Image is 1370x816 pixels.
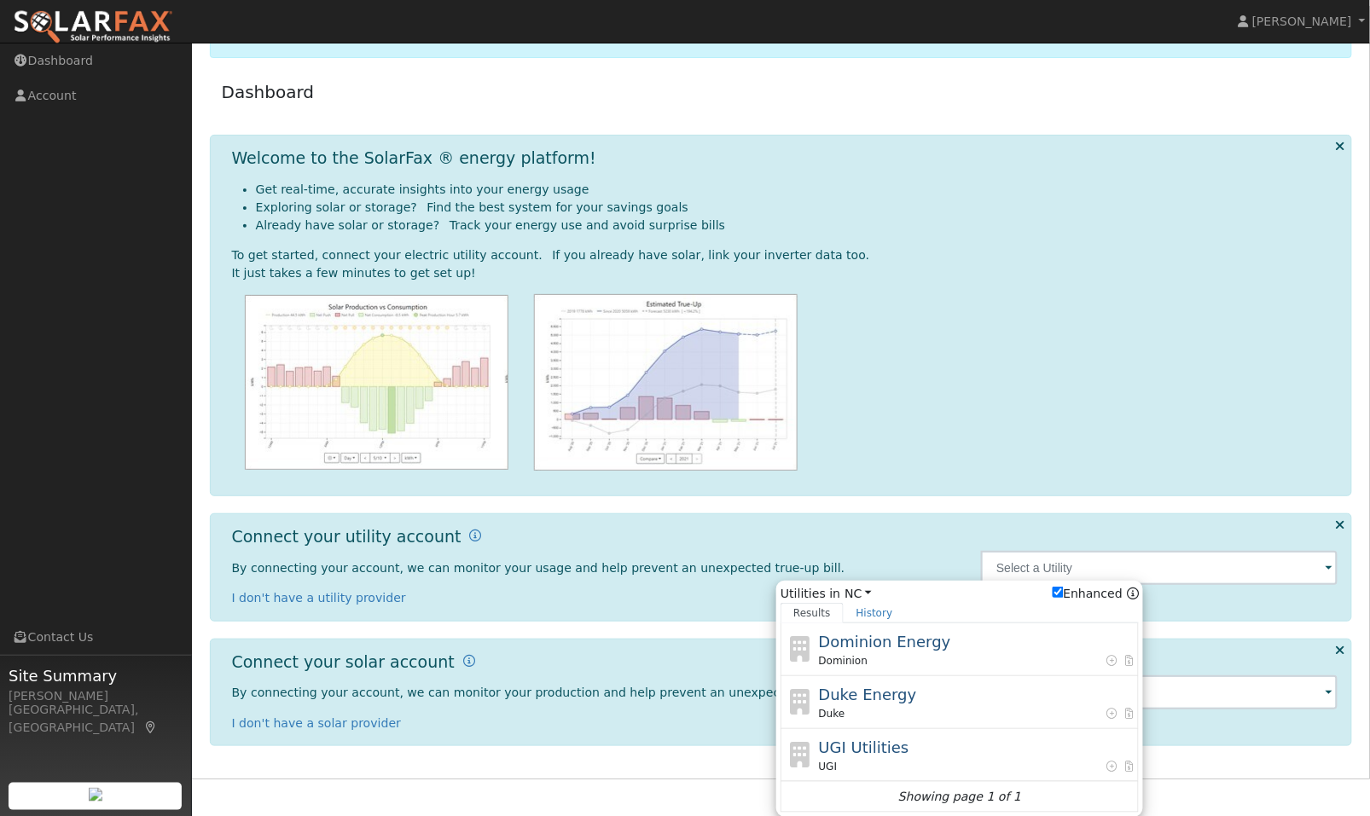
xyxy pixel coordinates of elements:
input: Select a Utility [981,551,1338,585]
a: Map [143,721,159,734]
i: Showing page 1 of 1 [898,788,1021,806]
a: Results [781,603,844,623]
img: retrieve [89,788,102,802]
span: Enhanced Provider [1106,706,1118,721]
input: Select an Inverter [981,675,1338,709]
span: Dominion Energy [819,633,951,651]
li: Get real-time, accurate insights into your energy usage [256,181,1338,199]
div: [GEOGRAPHIC_DATA], [GEOGRAPHIC_DATA] [9,701,183,737]
a: I don't have a utility provider [232,591,406,605]
li: Exploring solar or storage? Find the best system for your savings goals [256,199,1338,217]
span: Enhanced Provider [1106,653,1118,668]
h1: Connect your utility account [232,527,462,547]
input: Enhanced [1053,587,1064,598]
div: It just takes a few minutes to get set up! [232,264,1338,282]
span: UGI Utilities [819,738,909,756]
div: To get started, connect your electric utility account. If you already have solar, link your inver... [232,246,1338,264]
span: Has bill PDF's [1123,759,1135,774]
span: Has bill PDF's [1123,653,1135,668]
span: UGI [819,759,838,774]
a: Enhanced Providers [1127,587,1139,600]
h1: Welcome to the SolarFax ® energy platform! [232,148,596,168]
h1: Connect your solar account [232,652,455,672]
span: Show enhanced providers [1053,585,1140,603]
a: NC [845,585,872,603]
span: Has bill PDF's [1123,706,1135,721]
label: Enhanced [1053,585,1123,603]
div: [PERSON_NAME] [9,687,183,705]
span: Dominion [819,653,868,668]
span: By connecting your account, we can monitor your production and help prevent an unexpected true-up... [232,686,874,699]
span: Site Summary [9,664,183,687]
span: Enhanced Provider [1106,759,1118,774]
span: Utilities in [781,585,1139,603]
span: Duke [819,706,845,721]
span: By connecting your account, we can monitor your usage and help prevent an unexpected true-up bill. [232,561,845,575]
a: History [844,603,906,623]
a: I don't have a solar provider [232,716,402,730]
li: Already have solar or storage? Track your energy use and avoid surprise bills [256,217,1338,234]
span: [PERSON_NAME] [1252,14,1352,28]
span: Duke Energy [819,686,917,703]
img: SolarFax [13,9,173,45]
a: Dashboard [222,82,315,102]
